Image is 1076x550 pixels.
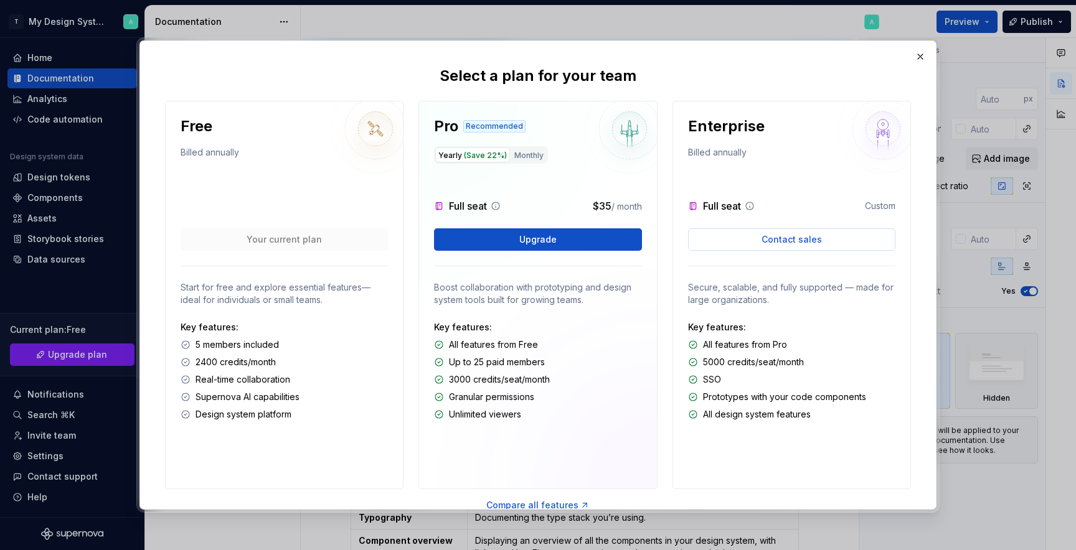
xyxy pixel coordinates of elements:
p: All features from Pro [703,338,787,351]
p: Full seat [703,198,741,213]
button: Monthly [511,147,547,162]
span: Upgrade [519,233,557,246]
button: Upgrade [434,228,641,251]
p: All features from Free [449,338,538,351]
p: Granular permissions [449,391,534,403]
p: Enterprise [688,116,765,136]
p: Boost collaboration with prototyping and design system tools built for growing teams. [434,281,641,306]
p: Key features: [434,321,641,333]
p: 5 members included [196,338,279,351]
p: Supernova AI capabilities [196,391,300,403]
p: Prototypes with your code components [703,391,866,403]
a: Compare all features [486,499,590,511]
p: 2400 credits/month [196,356,276,368]
p: Unlimited viewers [449,408,521,421]
p: Billed annually [688,146,747,164]
p: Secure, scalable, and fully supported — made for large organizations. [688,281,895,306]
p: Full seat [449,198,487,213]
p: Design system platform [196,408,291,421]
span: $35 [593,200,611,212]
p: Select a plan for your team [440,66,636,86]
p: SSO [703,373,721,386]
p: Free [181,116,212,136]
p: 5000 credits/seat/month [703,356,804,368]
p: 3000 credits/seat/month [449,373,550,386]
p: Custom [865,200,895,212]
p: Key features: [688,321,895,333]
p: Billed annually [181,146,239,164]
a: Contact sales [688,228,895,251]
p: All design system features [703,408,811,421]
p: Key features: [181,321,388,333]
span: / month [611,201,642,212]
span: Contact sales [762,233,822,246]
button: Yearly [435,147,510,162]
span: (Save 22%) [464,151,507,160]
p: Up to 25 paid members [449,356,545,368]
p: Start for free and explore essential features—ideal for individuals or small teams. [181,281,388,306]
div: Recommended [463,120,526,133]
p: Real-time collaboration [196,373,290,386]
